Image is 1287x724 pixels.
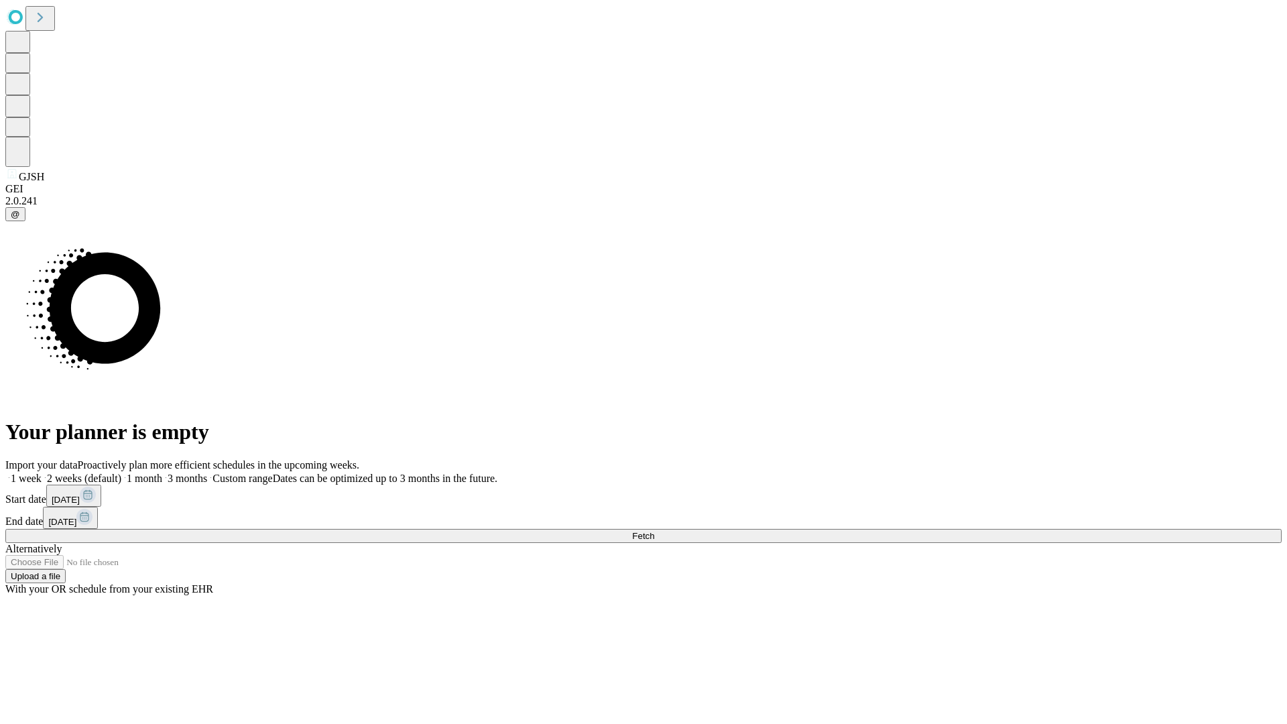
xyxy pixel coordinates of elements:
span: Dates can be optimized up to 3 months in the future. [273,473,497,484]
div: End date [5,507,1282,529]
button: Upload a file [5,569,66,583]
button: [DATE] [43,507,98,529]
span: Alternatively [5,543,62,554]
div: GEI [5,183,1282,195]
span: With your OR schedule from your existing EHR [5,583,213,595]
span: [DATE] [52,495,80,505]
span: Custom range [212,473,272,484]
span: Import your data [5,459,78,471]
button: @ [5,207,25,221]
span: 3 months [168,473,207,484]
span: Fetch [632,531,654,541]
span: GJSH [19,171,44,182]
h1: Your planner is empty [5,420,1282,444]
div: Start date [5,485,1282,507]
span: @ [11,209,20,219]
span: 1 month [127,473,162,484]
button: [DATE] [46,485,101,507]
span: 2 weeks (default) [47,473,121,484]
span: Proactively plan more efficient schedules in the upcoming weeks. [78,459,359,471]
span: [DATE] [48,517,76,527]
div: 2.0.241 [5,195,1282,207]
span: 1 week [11,473,42,484]
button: Fetch [5,529,1282,543]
